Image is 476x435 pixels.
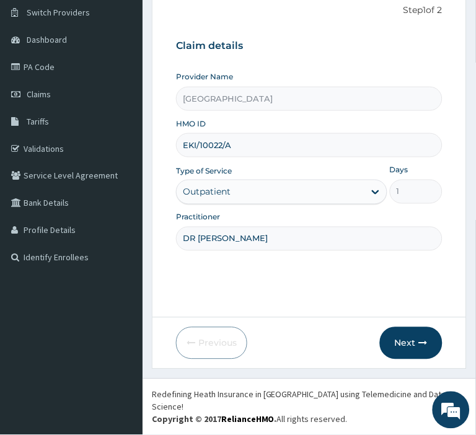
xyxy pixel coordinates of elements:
img: d_794563401_company_1708531726252_794563401 [23,62,50,93]
button: Previous [176,327,247,359]
h3: Claim details [176,39,443,53]
input: Enter Name [176,227,443,251]
span: Dashboard [27,34,67,45]
input: Enter HMO ID [176,133,443,157]
div: Outpatient [183,186,231,198]
textarea: Type your message and hit 'Enter' [6,297,236,341]
label: Days [390,165,408,175]
label: HMO ID [176,118,206,129]
footer: All rights reserved. [143,379,476,435]
p: Step 1 of 2 [176,4,443,17]
span: Tariffs [27,116,49,127]
label: Type of Service [176,166,232,177]
strong: Copyright © 2017 . [152,414,277,425]
div: Minimize live chat window [203,6,233,36]
span: Claims [27,89,51,100]
div: Chat with us now [64,69,208,86]
label: Practitioner [176,212,220,222]
div: Redefining Heath Insurance in [GEOGRAPHIC_DATA] using Telemedicine and Data Science! [152,389,467,413]
span: Switch Providers [27,7,90,18]
label: Provider Name [176,71,233,82]
button: Next [380,327,443,359]
span: We're online! [72,136,171,261]
a: RelianceHMO [221,414,275,425]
